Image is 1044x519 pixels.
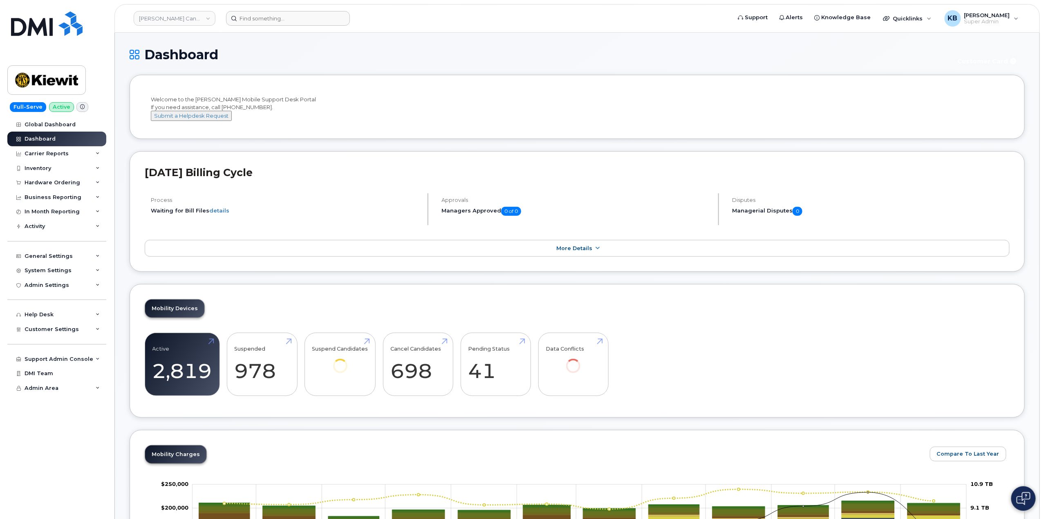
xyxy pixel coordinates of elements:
button: Submit a Helpdesk Request [151,111,232,121]
img: Open chat [1017,492,1031,505]
a: Data Conflicts [546,338,601,385]
a: Mobility Charges [145,445,206,463]
a: details [209,207,229,214]
span: 0 of 0 [501,207,521,216]
tspan: 9.1 TB [971,504,990,510]
span: Compare To Last Year [937,450,999,458]
g: $0 [161,504,188,510]
h5: Managerial Disputes [732,207,1010,216]
a: Active 2,819 [152,338,212,391]
a: Submit a Helpdesk Request [151,112,232,119]
h5: Managers Approved [441,207,711,216]
g: $0 [161,481,188,487]
a: Cancel Candidates 698 [390,338,446,391]
h4: Disputes [732,197,1010,203]
span: 0 [793,207,802,216]
a: Suspend Candidates [312,338,368,385]
li: Waiting for Bill Files [151,207,421,215]
tspan: $200,000 [161,504,188,510]
h4: Approvals [441,197,711,203]
h1: Dashboard [130,47,947,62]
a: Mobility Devices [145,300,204,318]
span: More Details [556,245,592,251]
h2: [DATE] Billing Cycle [145,166,1010,179]
button: Customer Card [951,54,1025,68]
a: Pending Status 41 [468,338,523,391]
button: Compare To Last Year [930,447,1006,461]
div: Welcome to the [PERSON_NAME] Mobile Support Desk Portal If you need assistance, call [PHONE_NUMBER]. [151,96,1004,121]
tspan: 10.9 TB [971,481,993,487]
h4: Process [151,197,421,203]
tspan: $250,000 [161,481,188,487]
a: Suspended 978 [235,338,290,391]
